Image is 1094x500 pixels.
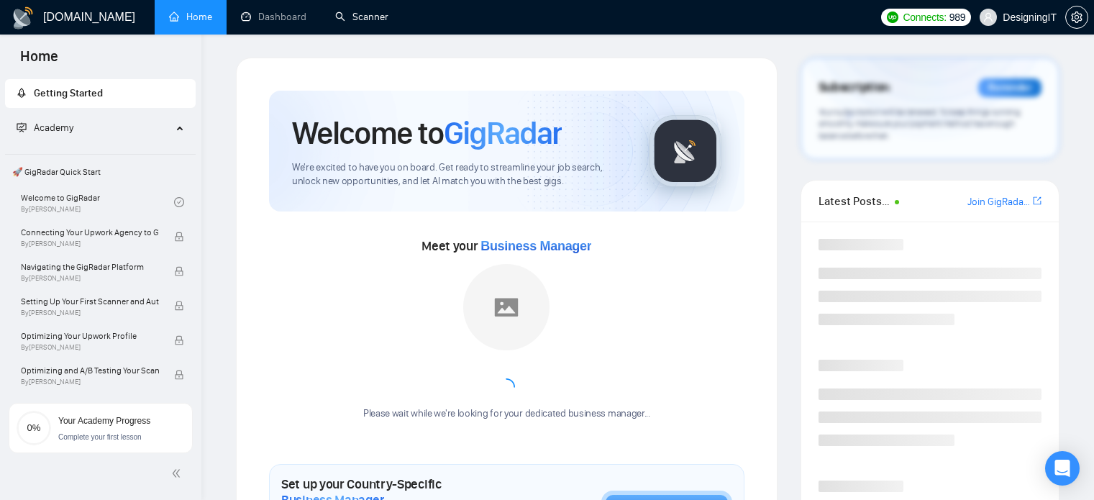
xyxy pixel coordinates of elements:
[9,46,70,76] span: Home
[5,79,196,108] li: Getting Started
[819,192,890,210] span: Latest Posts from the GigRadar Community
[1065,6,1088,29] button: setting
[421,238,591,254] span: Meet your
[174,232,184,242] span: lock
[21,240,159,248] span: By [PERSON_NAME]
[34,87,103,99] span: Getting Started
[17,122,73,134] span: Academy
[12,6,35,29] img: logo
[21,343,159,352] span: By [PERSON_NAME]
[174,301,184,311] span: lock
[21,309,159,317] span: By [PERSON_NAME]
[169,11,212,23] a: homeHome
[174,370,184,380] span: lock
[903,9,946,25] span: Connects:
[1033,195,1041,206] span: export
[21,329,159,343] span: Optimizing Your Upwork Profile
[6,158,194,186] span: 🚀 GigRadar Quick Start
[495,376,518,399] span: loading
[649,115,721,187] img: gigradar-logo.png
[171,466,186,481] span: double-left
[463,264,550,350] img: placeholder.png
[174,197,184,207] span: check-circle
[819,106,1021,141] span: Your subscription will be renewed. To keep things running smoothly, make sure your payment method...
[21,363,159,378] span: Optimizing and A/B Testing Your Scanner for Better Results
[58,433,142,441] span: Complete your first lesson
[887,12,898,23] img: upwork-logo.png
[21,274,159,283] span: By [PERSON_NAME]
[58,416,150,426] span: Your Academy Progress
[21,294,159,309] span: Setting Up Your First Scanner and Auto-Bidder
[34,122,73,134] span: Academy
[17,88,27,98] span: rocket
[21,260,159,274] span: Navigating the GigRadar Platform
[292,114,562,153] h1: Welcome to
[21,378,159,386] span: By [PERSON_NAME]
[480,239,591,253] span: Business Manager
[444,114,562,153] span: GigRadar
[174,266,184,276] span: lock
[819,76,890,100] span: Subscription
[335,11,388,23] a: searchScanner
[949,9,965,25] span: 989
[978,78,1041,97] div: Reminder
[967,194,1030,210] a: Join GigRadar Slack Community
[241,11,306,23] a: dashboardDashboard
[17,423,51,432] span: 0%
[21,225,159,240] span: Connecting Your Upwork Agency to GigRadar
[1045,451,1080,486] div: Open Intercom Messenger
[983,12,993,22] span: user
[21,186,174,218] a: Welcome to GigRadarBy[PERSON_NAME]
[1033,194,1041,208] a: export
[1066,12,1088,23] span: setting
[174,335,184,345] span: lock
[1065,12,1088,23] a: setting
[292,161,626,188] span: We're excited to have you on board. Get ready to streamline your job search, unlock new opportuni...
[355,407,659,421] div: Please wait while we're looking for your dedicated business manager...
[17,122,27,132] span: fund-projection-screen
